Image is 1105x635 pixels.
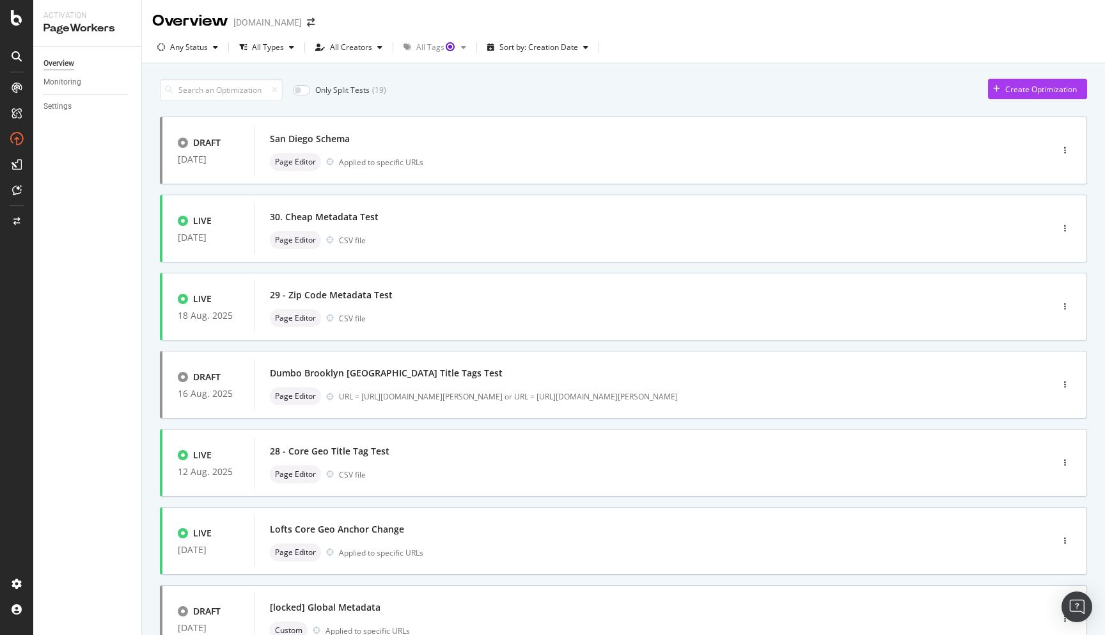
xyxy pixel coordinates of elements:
[270,465,321,483] div: neutral label
[270,211,379,223] div: 30. Cheap Metadata Test
[193,136,221,149] div: DRAFT
[178,623,239,633] div: [DATE]
[178,310,239,321] div: 18 Aug. 2025
[339,469,366,480] div: CSV file
[499,44,578,51] div: Sort by: Creation Date
[193,605,221,618] div: DRAFT
[275,314,316,322] span: Page Editor
[43,57,74,70] div: Overview
[170,44,208,51] div: Any Status
[270,367,503,380] div: Dumbo Brooklyn [GEOGRAPHIC_DATA] Title Tags Test
[398,37,471,58] button: All TagsTooltip anchor
[193,293,212,305] div: LIVE
[193,527,212,540] div: LIVE
[43,76,81,89] div: Monitoring
[1005,84,1077,95] div: Create Optimization
[275,470,316,478] span: Page Editor
[43,100,132,113] a: Settings
[339,235,366,246] div: CSV file
[275,158,316,166] span: Page Editor
[275,549,316,556] span: Page Editor
[160,79,283,101] input: Search an Optimization
[193,371,221,383] div: DRAFT
[233,16,302,29] div: [DOMAIN_NAME]
[178,232,239,243] div: [DATE]
[178,154,239,165] div: [DATE]
[444,41,456,52] div: Tooltip anchor
[270,133,350,145] div: San Diego Schema
[270,309,321,327] div: neutral label
[270,601,380,614] div: [locked] Global Metadata
[270,289,393,301] div: 29 - Zip Code Metadata Test
[193,214,212,227] div: LIVE
[275,392,316,400] span: Page Editor
[270,543,321,561] div: neutral label
[270,231,321,249] div: neutral label
[307,18,315,27] div: arrow-right-arrow-left
[178,545,239,555] div: [DATE]
[416,44,456,51] div: All Tags
[372,84,386,95] div: ( 19 )
[252,44,284,51] div: All Types
[270,523,404,536] div: Lofts Core Geo Anchor Change
[1062,591,1092,622] div: Open Intercom Messenger
[339,391,998,402] div: URL = [URL][DOMAIN_NAME][PERSON_NAME] or URL = [URL][DOMAIN_NAME][PERSON_NAME]
[339,157,423,168] div: Applied to specific URLs
[330,44,372,51] div: All Creators
[178,467,239,477] div: 12 Aug. 2025
[43,10,131,21] div: Activation
[43,76,132,89] a: Monitoring
[43,100,72,113] div: Settings
[152,37,223,58] button: Any Status
[482,37,593,58] button: Sort by: Creation Date
[178,389,239,399] div: 16 Aug. 2025
[270,387,321,405] div: neutral label
[234,37,299,58] button: All Types
[988,79,1087,99] button: Create Optimization
[193,449,212,462] div: LIVE
[339,313,366,324] div: CSV file
[270,445,389,458] div: 28 - Core Geo Title Tag Test
[270,153,321,171] div: neutral label
[315,84,370,95] div: Only Split Tests
[339,547,423,558] div: Applied to specific URLs
[275,627,302,634] span: Custom
[310,37,388,58] button: All Creators
[43,21,131,36] div: PageWorkers
[275,236,316,244] span: Page Editor
[43,57,132,70] a: Overview
[152,10,228,32] div: Overview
